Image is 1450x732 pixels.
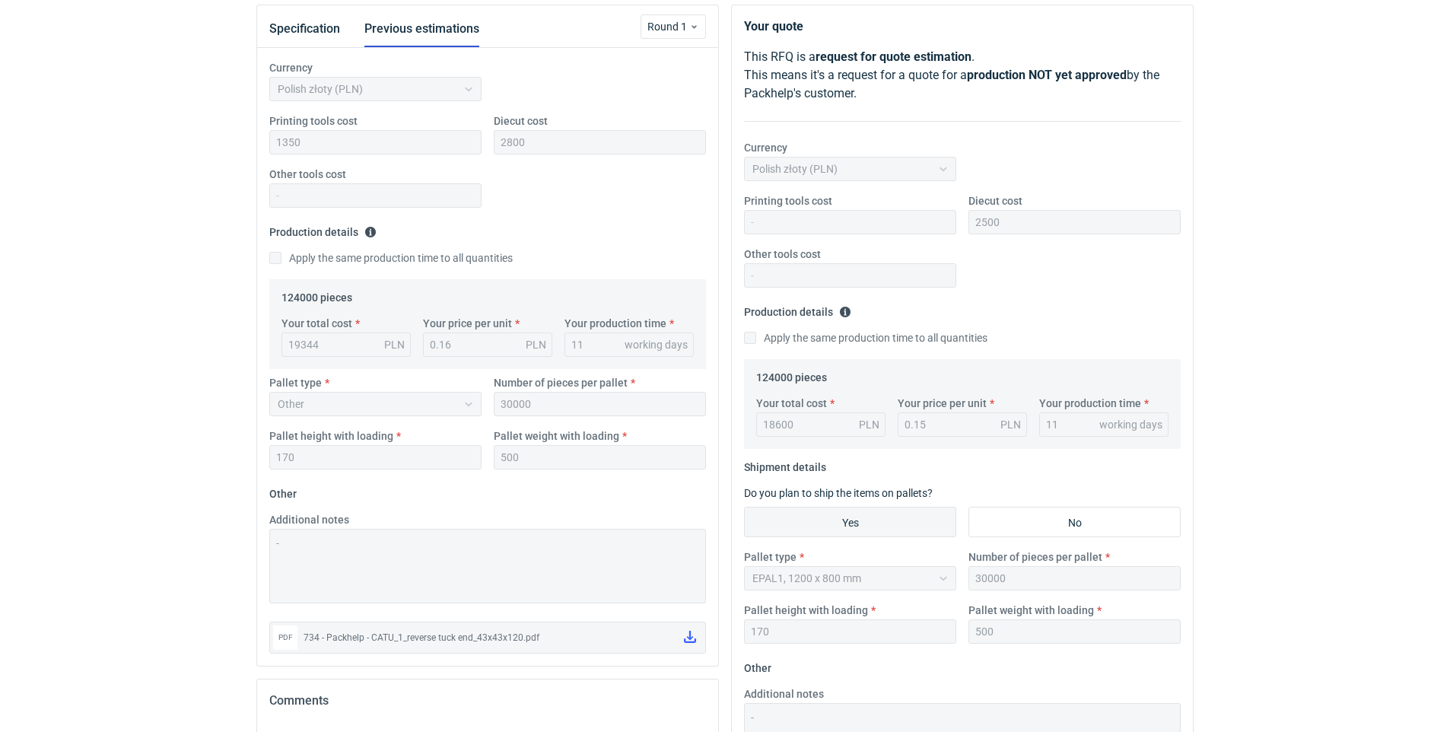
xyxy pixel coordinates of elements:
div: working days [1099,417,1162,432]
label: Other tools cost [269,167,346,182]
label: Pallet weight with loading [494,428,619,444]
div: PLN [1000,417,1021,432]
label: Pallet weight with loading [968,603,1094,618]
legend: Other [744,656,771,674]
strong: request for quote estimation [816,49,971,64]
label: Apply the same production time to all quantities [744,330,987,345]
strong: production NOT yet approved [967,68,1127,82]
label: Your total cost [756,396,827,411]
label: Pallet height with loading [744,603,868,618]
label: Printing tools cost [269,113,358,129]
label: Number of pieces per pallet [968,549,1102,565]
label: Apply the same production time to all quantities [269,250,513,266]
legend: Other [269,482,297,500]
label: Printing tools cost [744,193,832,208]
p: This RFQ is a . This means it's a request for a quote for a by the Packhelp's customer. [744,48,1181,103]
textarea: - [269,529,706,603]
h2: Comments [269,692,706,710]
label: Your total cost [281,316,352,331]
label: Your production time [1039,396,1141,411]
label: Your price per unit [898,396,987,411]
label: Pallet type [744,549,797,565]
legend: 124000 pieces [281,285,352,304]
button: Previous estimations [364,11,479,47]
legend: Production details [744,300,851,318]
label: Other tools cost [744,247,821,262]
legend: 124000 pieces [756,365,827,384]
label: Pallet type [269,375,322,390]
label: Diecut cost [494,113,548,129]
button: Specification [269,11,340,47]
strong: Your quote [744,19,803,33]
label: Additional notes [269,512,349,527]
div: working days [625,337,688,352]
div: 734 - Packhelp - CATU_1_reverse tuck end_43x43x120.pdf [304,630,672,645]
span: Round 1 [647,19,689,34]
label: Do you plan to ship the items on pallets? [744,487,933,499]
label: Additional notes [744,686,824,702]
label: Pallet height with loading [269,428,393,444]
label: Currency [744,140,787,155]
label: Diecut cost [968,193,1022,208]
div: PLN [384,337,405,352]
div: PLN [526,337,546,352]
label: Currency [269,60,313,75]
div: pdf [273,625,297,650]
label: Your price per unit [423,316,512,331]
label: Your production time [564,316,666,331]
legend: Shipment details [744,455,826,473]
label: Number of pieces per pallet [494,375,628,390]
div: PLN [859,417,879,432]
legend: Production details [269,220,377,238]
